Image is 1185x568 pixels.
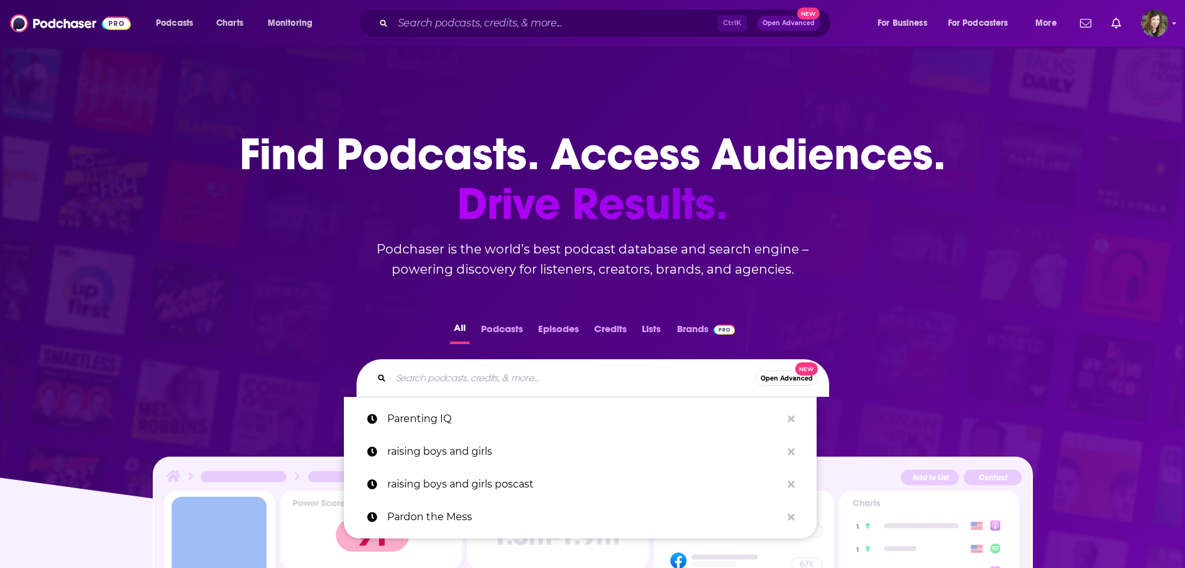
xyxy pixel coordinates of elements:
h1: Find Podcasts. Access Audiences. [240,130,945,229]
a: Pardon the Mess [344,501,817,533]
span: Monitoring [268,14,312,32]
span: For Podcasters [948,14,1008,32]
a: Parenting IQ [344,403,817,435]
p: raising boys and girls [387,435,782,468]
p: raising boys and girls poscast [387,468,782,501]
p: Pardon the Mess [387,501,782,533]
img: Podcast Insights Header [164,468,1022,490]
button: open menu [940,13,1027,33]
a: raising boys and girls [344,435,817,468]
img: Podchaser - Follow, Share and Rate Podcasts [10,11,131,35]
span: Charts [216,14,243,32]
button: open menu [147,13,209,33]
button: open menu [869,13,943,33]
a: Show notifications dropdown [1106,13,1126,34]
span: Logged in as ElizabethHawkins [1141,9,1169,37]
img: User Profile [1141,9,1169,37]
span: Open Advanced [761,375,813,382]
span: Ctrl K [717,15,747,31]
button: Show profile menu [1141,9,1169,37]
p: Parenting IQ [387,403,782,435]
span: For Business [878,14,927,32]
a: BrandsPodchaser Pro [677,320,736,344]
span: New [795,362,818,376]
span: New [797,8,820,19]
span: More [1035,14,1057,32]
div: Search podcasts, credits, & more... [356,359,829,397]
button: Open AdvancedNew [755,370,818,386]
a: Charts [208,13,251,33]
a: raising boys and girls poscast [344,468,817,501]
a: Show notifications dropdown [1075,13,1096,34]
button: Lists [638,320,664,344]
span: Podcasts [156,14,193,32]
button: open menu [1027,13,1072,33]
button: Credits [590,320,631,344]
button: All [450,320,470,344]
input: Search podcasts, credits, & more... [391,368,755,388]
button: Podcasts [477,320,527,344]
input: Search podcasts, credits, & more... [393,13,717,33]
button: Open AdvancedNew [757,16,820,31]
img: Podchaser Pro [714,325,736,335]
button: Episodes [534,320,583,344]
span: Open Advanced [763,20,815,26]
button: open menu [259,13,329,33]
div: Search podcasts, credits, & more... [370,9,843,38]
span: Drive Results. [240,179,945,229]
h2: Podchaser is the world’s best podcast database and search engine – powering discovery for listene... [341,239,844,279]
